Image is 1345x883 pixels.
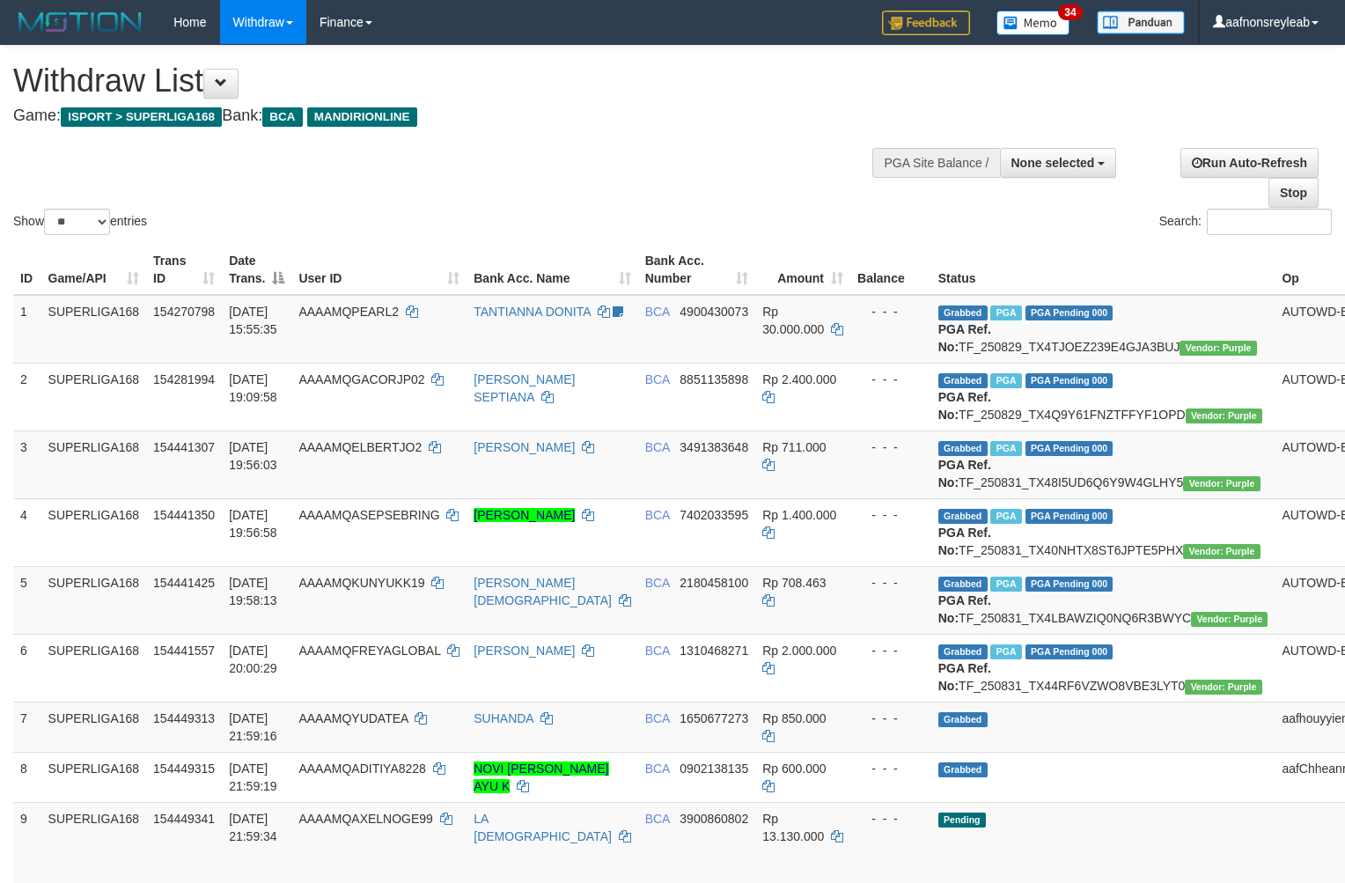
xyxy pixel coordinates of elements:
span: Rp 850.000 [762,711,826,725]
td: SUPERLIGA168 [41,498,147,566]
span: Rp 708.463 [762,576,826,590]
a: Run Auto-Refresh [1180,148,1319,178]
b: PGA Ref. No: [938,322,991,354]
span: Grabbed [938,305,988,320]
span: [DATE] 19:56:58 [229,508,277,540]
td: SUPERLIGA168 [41,363,147,430]
div: - - - [857,506,924,524]
td: 1 [13,295,41,364]
a: [PERSON_NAME] SEPTIANA [474,372,575,404]
a: NOVI [PERSON_NAME] AYU K [474,762,608,793]
span: Copy 7402033595 to clipboard [680,508,748,522]
span: Copy 2180458100 to clipboard [680,576,748,590]
a: SUHANDA [474,711,533,725]
img: Button%20Memo.svg [996,11,1070,35]
td: TF_250829_TX4TJOEZ239E4GJA3BUJ [931,295,1275,364]
a: TANTIANNA DONITA [474,305,591,319]
span: Copy 3900860802 to clipboard [680,812,748,826]
span: Rp 13.130.000 [762,812,824,843]
span: Vendor URL: https://trx4.1velocity.biz [1183,476,1260,491]
span: BCA [645,305,670,319]
a: [PERSON_NAME] [474,440,575,454]
span: BCA [645,508,670,522]
span: [DATE] 19:56:03 [229,440,277,472]
span: 154441425 [153,576,215,590]
span: 154281994 [153,372,215,386]
b: PGA Ref. No: [938,458,991,489]
span: 154441307 [153,440,215,454]
td: SUPERLIGA168 [41,634,147,702]
span: 154441557 [153,644,215,658]
td: SUPERLIGA168 [41,752,147,802]
img: panduan.png [1097,11,1185,34]
span: AAAAMQYUDATEA [298,711,408,725]
span: [DATE] 21:59:34 [229,812,277,843]
input: Search: [1207,209,1332,235]
span: None selected [1011,156,1095,170]
span: Copy 1650677273 to clipboard [680,711,748,725]
span: 154449313 [153,711,215,725]
span: 154449341 [153,812,215,826]
select: Showentries [44,209,110,235]
td: TF_250829_TX4Q9Y61FNZTFFYF1OPD [931,363,1275,430]
span: AAAAMQKUNYUKK19 [298,576,424,590]
td: 2 [13,363,41,430]
div: - - - [857,371,924,388]
td: 5 [13,566,41,634]
div: - - - [857,574,924,592]
b: PGA Ref. No: [938,661,991,693]
span: Copy 3491383648 to clipboard [680,440,748,454]
a: LA [DEMOGRAPHIC_DATA] [474,812,612,843]
h4: Game: Bank: [13,107,879,125]
span: AAAAMQPEARL2 [298,305,399,319]
span: 154449315 [153,762,215,776]
span: Rp 1.400.000 [762,508,836,522]
span: [DATE] 21:59:16 [229,711,277,743]
span: Marked by aafmaleo [990,305,1021,320]
th: ID [13,245,41,295]
td: SUPERLIGA168 [41,295,147,364]
td: 3 [13,430,41,498]
td: SUPERLIGA168 [41,566,147,634]
span: Grabbed [938,712,988,727]
b: PGA Ref. No: [938,593,991,625]
td: SUPERLIGA168 [41,702,147,752]
span: BCA [645,440,670,454]
th: Status [931,245,1275,295]
span: Rp 600.000 [762,762,826,776]
span: AAAAMQGACORJP02 [298,372,424,386]
span: Vendor URL: https://trx4.1velocity.biz [1180,341,1256,356]
a: Stop [1268,178,1319,208]
span: [DATE] 21:59:19 [229,762,277,793]
span: [DATE] 19:09:58 [229,372,277,404]
span: Rp 2.400.000 [762,372,836,386]
span: Vendor URL: https://trx4.1velocity.biz [1191,612,1268,627]
span: Marked by aafsoycanthlai [990,509,1021,524]
span: 34 [1058,4,1082,20]
span: [DATE] 20:00:29 [229,644,277,675]
span: PGA Pending [1025,305,1113,320]
span: Grabbed [938,577,988,592]
span: BCA [645,644,670,658]
td: TF_250831_TX40NHTX8ST6JPTE5PHX [931,498,1275,566]
span: 154441350 [153,508,215,522]
span: Pending [938,813,986,828]
span: [DATE] 19:58:13 [229,576,277,607]
label: Show entries [13,209,147,235]
span: Marked by aafnonsreyleab [990,373,1021,388]
div: - - - [857,438,924,456]
span: AAAAMQADITIYA8228 [298,762,425,776]
th: User ID: activate to sort column ascending [291,245,467,295]
span: BCA [262,107,302,127]
th: Trans ID: activate to sort column ascending [146,245,222,295]
b: PGA Ref. No: [938,526,991,557]
span: Grabbed [938,644,988,659]
span: Copy 4900430073 to clipboard [680,305,748,319]
span: BCA [645,372,670,386]
span: PGA Pending [1025,577,1113,592]
img: MOTION_logo.png [13,9,147,35]
th: Game/API: activate to sort column ascending [41,245,147,295]
span: Grabbed [938,762,988,777]
a: [PERSON_NAME] [474,508,575,522]
td: 6 [13,634,41,702]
